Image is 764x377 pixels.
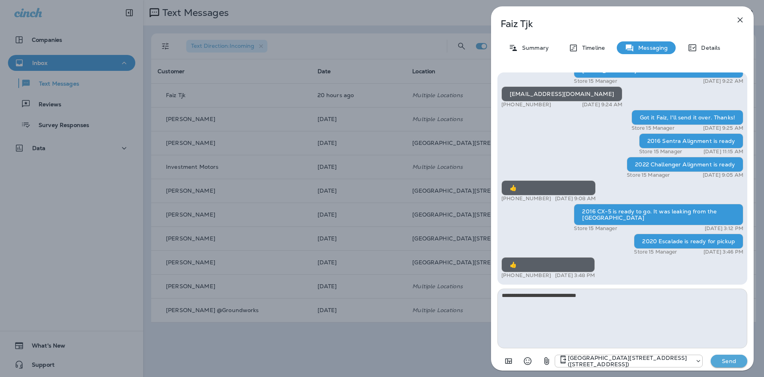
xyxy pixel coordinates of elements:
p: Store 15 Manager [574,78,617,84]
p: [DATE] 9:24 AM [582,102,622,108]
button: Add in a premade template [501,353,516,369]
p: Store 15 Manager [631,125,674,131]
p: Faiz Tjk [501,18,718,29]
div: 2020 Escalade is ready for pickup [634,234,743,249]
div: 👍 [501,257,595,272]
p: Store 15 Manager [634,249,677,255]
p: Summary [518,45,549,51]
div: 👍 [501,180,596,195]
div: 2016 Sentra Alignment is ready [639,133,743,148]
p: Store 15 Manager [639,148,682,155]
p: Messaging [634,45,668,51]
div: [EMAIL_ADDRESS][DOMAIN_NAME] [501,86,622,102]
p: Timeline [578,45,605,51]
div: Got it Faiz, I'll send it over. Thanks! [631,110,743,125]
p: [DATE] 9:25 AM [703,125,743,131]
p: [DATE] 9:08 AM [555,195,596,202]
p: Details [697,45,720,51]
p: [PHONE_NUMBER] [501,272,551,279]
p: [DATE] 3:12 PM [705,225,743,232]
p: Store 15 Manager [627,172,670,178]
div: 2022 Challenger Alignment is ready [627,157,743,172]
button: Send [711,355,747,367]
p: [DATE] 11:15 AM [704,148,743,155]
p: [DATE] 9:22 AM [703,78,743,84]
p: [GEOGRAPHIC_DATA][STREET_ADDRESS] ([STREET_ADDRESS]) [568,355,691,367]
p: [PHONE_NUMBER] [501,102,551,108]
p: [PHONE_NUMBER] [501,195,551,202]
div: +1 (402) 891-8464 [555,355,702,367]
p: [DATE] 3:46 PM [704,249,743,255]
p: Send [712,357,746,365]
div: 2016 CX-5 is ready to go. It was leaking from the [GEOGRAPHIC_DATA] [574,204,743,225]
p: [DATE] 3:48 PM [555,272,595,279]
p: [DATE] 9:05 AM [703,172,743,178]
p: Store 15 Manager [574,225,617,232]
button: Select an emoji [520,353,536,369]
